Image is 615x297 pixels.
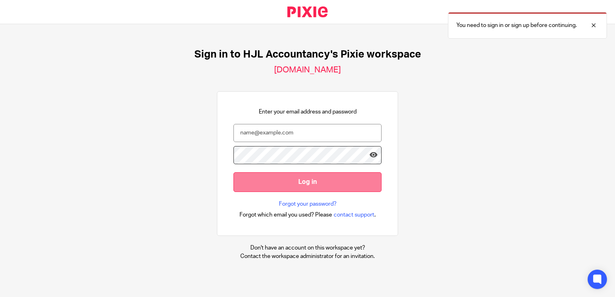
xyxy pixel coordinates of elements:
input: Log in [233,172,382,192]
h1: Sign in to HJL Accountancy's Pixie workspace [194,48,421,61]
a: Forgot your password? [279,200,336,208]
input: name@example.com [233,124,382,142]
p: Don't have an account on this workspace yet? [240,244,375,252]
span: Forgot which email you used? Please [239,211,332,219]
h2: [DOMAIN_NAME] [274,65,341,75]
span: contact support [334,211,374,219]
div: . [239,210,376,219]
p: Contact the workspace administrator for an invitation. [240,252,375,260]
p: You need to sign in or sign up before continuing. [456,21,577,29]
p: Enter your email address and password [259,108,357,116]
